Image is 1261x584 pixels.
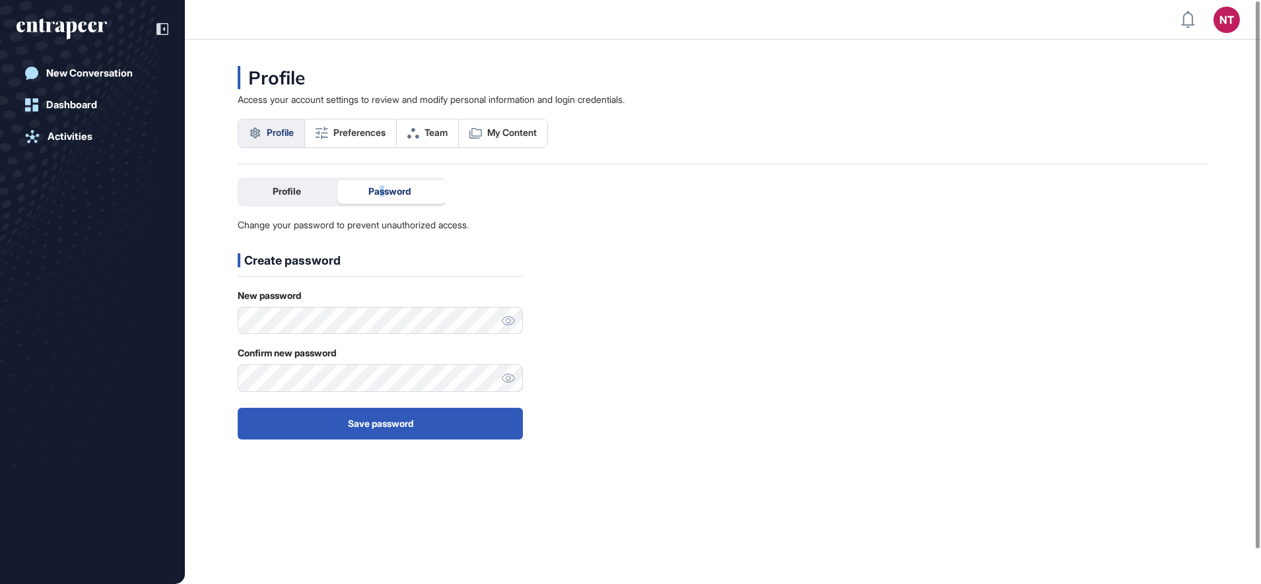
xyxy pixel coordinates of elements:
button: Save password [238,408,523,439]
div: Profile [238,66,305,89]
span: Preferences [333,127,386,138]
a: Profile [238,119,305,147]
span: My Content [487,127,537,138]
a: My Content [459,119,547,147]
div: entrapeer-logo [17,18,107,40]
div: Create password [238,251,523,276]
div: New Conversation [46,67,133,79]
a: Preferences [305,119,397,147]
label: New password [238,290,301,301]
span: Password [368,186,411,197]
span: Profile [273,186,301,197]
a: Team [397,119,459,147]
span: Profile [267,127,294,138]
button: Nt [1213,7,1240,33]
span: Team [425,127,448,138]
div: Dashboard [46,99,97,111]
div: Activities [48,131,92,143]
a: Activities [17,123,168,150]
div: Change your password to prevent unauthorized access. [238,220,469,230]
label: Confirm new password [238,348,336,358]
a: Dashboard [17,92,168,118]
div: Access your account settings to review and modify personal information and login credentials. [238,94,625,105]
a: New Conversation [17,60,168,86]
